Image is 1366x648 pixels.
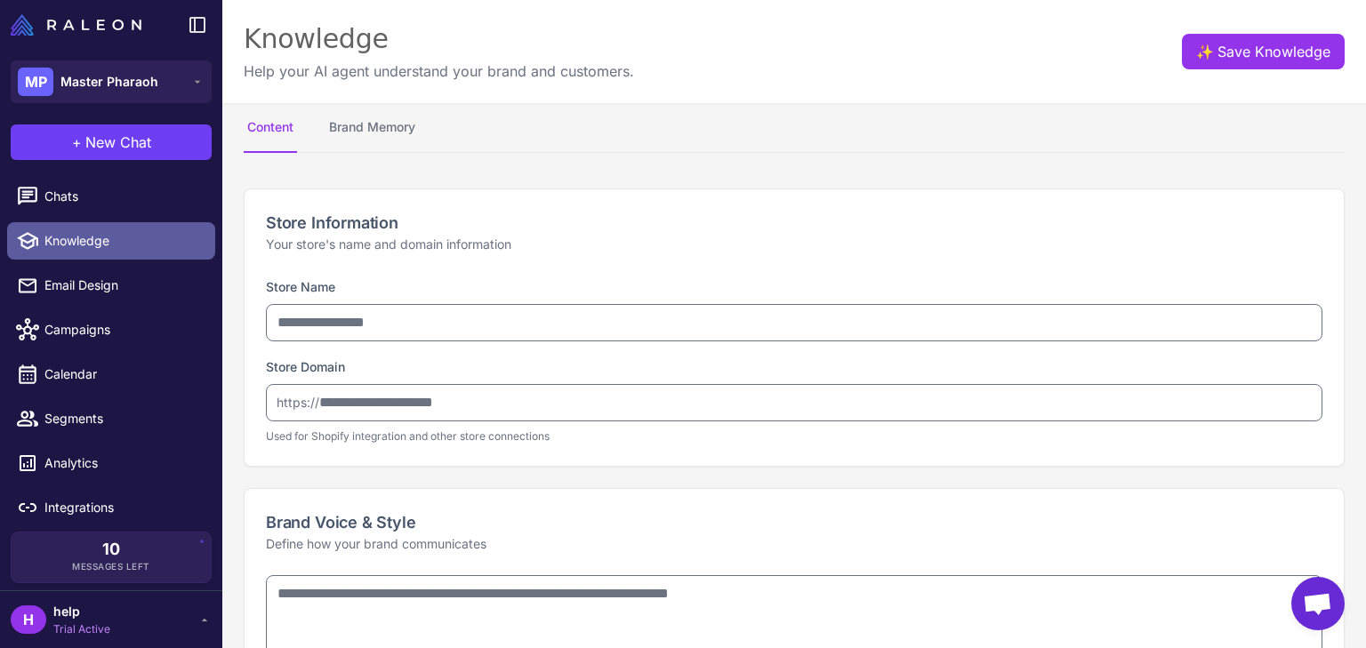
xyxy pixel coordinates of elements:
a: Segments [7,400,215,437]
button: MPMaster Pharaoh [11,60,212,103]
h2: Store Information [266,211,1322,235]
a: Raleon Logo [11,14,149,36]
span: help [53,602,110,621]
span: 10 [102,541,120,557]
span: Master Pharaoh [60,72,158,92]
button: ✨Save Knowledge [1182,34,1345,69]
a: Campaigns [7,311,215,348]
img: Raleon Logo [11,14,141,36]
div: H [11,605,46,634]
span: Messages Left [72,560,150,573]
span: Calendar [44,364,201,384]
span: Integrations [44,498,201,517]
a: Integrations [7,489,215,526]
label: Store Domain [266,359,345,374]
p: Help your AI agent understand your brand and customers. [244,60,634,82]
div: Open chat [1291,577,1345,630]
p: Used for Shopify integration and other store connections [266,428,1322,444]
span: ✨ [1196,41,1210,55]
span: Trial Active [53,621,110,637]
h2: Brand Voice & Style [266,510,1322,534]
button: Brand Memory [325,103,419,153]
a: Knowledge [7,222,215,260]
button: +New Chat [11,124,212,160]
p: Your store's name and domain information [266,235,1322,254]
span: + [72,132,82,153]
span: Email Design [44,276,201,295]
a: Calendar [7,356,215,393]
div: MP [18,68,53,96]
button: Content [244,103,297,153]
label: Store Name [266,279,335,294]
div: Knowledge [244,21,634,57]
span: Chats [44,187,201,206]
span: Knowledge [44,231,201,251]
p: Define how your brand communicates [266,534,1322,554]
span: Analytics [44,453,201,473]
a: Chats [7,178,215,215]
a: Email Design [7,267,215,304]
a: Analytics [7,444,215,482]
span: Campaigns [44,320,201,340]
span: Segments [44,409,201,428]
span: New Chat [85,132,151,153]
